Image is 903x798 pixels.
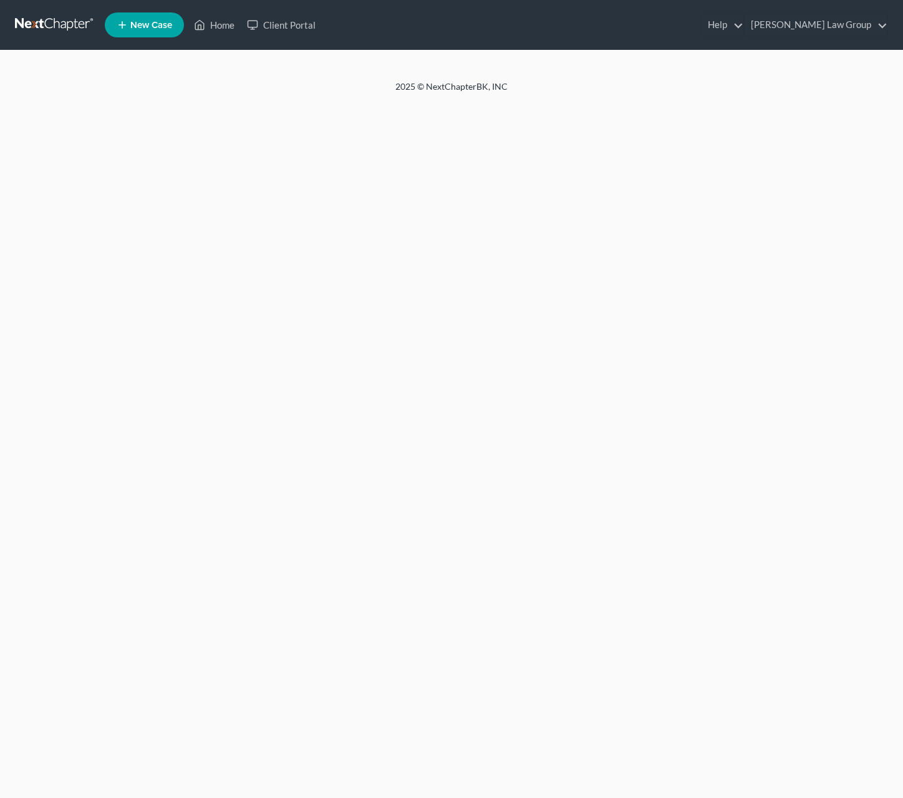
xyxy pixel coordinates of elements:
[241,14,322,36] a: Client Portal
[96,80,807,103] div: 2025 © NextChapterBK, INC
[188,14,241,36] a: Home
[702,14,743,36] a: Help
[105,12,184,37] new-legal-case-button: New Case
[745,14,887,36] a: [PERSON_NAME] Law Group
